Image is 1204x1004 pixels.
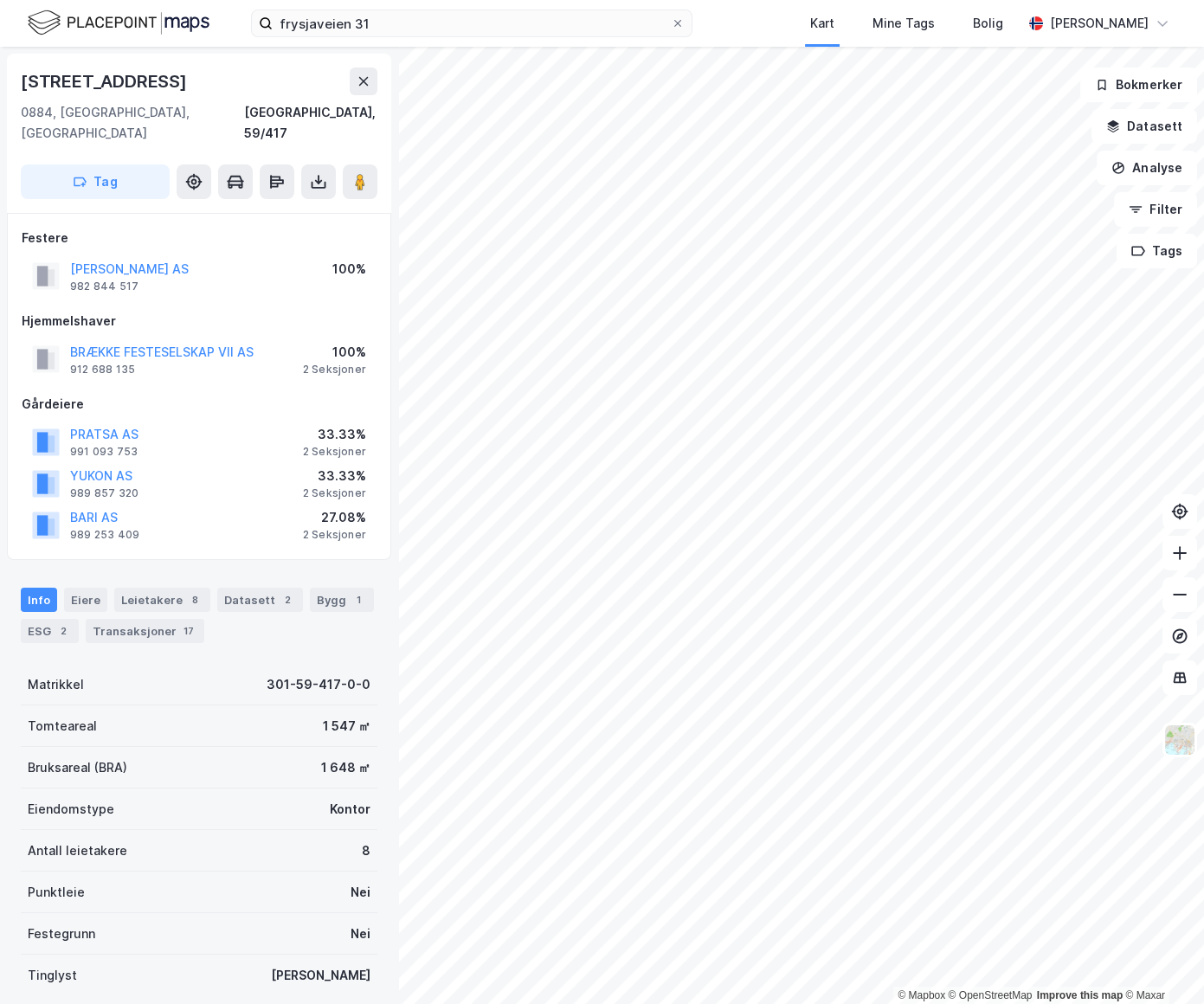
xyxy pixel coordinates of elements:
button: Tags [1117,234,1197,268]
div: 33.33% [303,466,366,486]
div: 1 648 ㎡ [321,757,370,778]
div: Transaksjoner [86,619,204,643]
div: Nei [351,924,370,944]
div: Tinglyst [28,965,77,986]
div: 2 Seksjoner [303,528,366,542]
div: 8 [186,591,203,608]
img: logo.f888ab2527a4732fd821a326f86c7f29.svg [28,8,209,38]
div: Hjemmelshaver [22,311,377,331]
div: 2 Seksjoner [303,486,366,500]
div: Mine Tags [872,13,935,34]
div: 0884, [GEOGRAPHIC_DATA], [GEOGRAPHIC_DATA] [21,102,244,144]
div: 989 253 409 [70,528,139,542]
a: Mapbox [898,989,945,1001]
div: Festegrunn [28,924,95,944]
div: Info [21,588,57,612]
button: Analyse [1097,151,1197,185]
div: Kontor [330,799,370,820]
input: Søk på adresse, matrikkel, gårdeiere, leietakere eller personer [273,10,671,36]
div: 33.33% [303,424,366,445]
div: Antall leietakere [28,840,127,861]
div: Kontrollprogram for chat [1117,921,1204,1004]
div: Bolig [973,13,1003,34]
div: 100% [303,342,366,363]
div: 2 [279,591,296,608]
div: Bruksareal (BRA) [28,757,127,778]
div: Matrikkel [28,674,84,695]
div: 8 [362,840,370,861]
div: Leietakere [114,588,210,612]
div: Datasett [217,588,303,612]
div: Punktleie [28,882,85,903]
div: 2 Seksjoner [303,445,366,459]
div: Tomteareal [28,716,97,737]
div: 17 [180,622,197,640]
div: Bygg [310,588,374,612]
button: Datasett [1091,109,1197,144]
div: 989 857 320 [70,486,138,500]
div: Kart [810,13,834,34]
div: [PERSON_NAME] [1050,13,1149,34]
div: Eiendomstype [28,799,114,820]
div: Festere [22,228,377,248]
button: Filter [1114,192,1197,227]
div: Nei [351,882,370,903]
div: 2 Seksjoner [303,363,366,376]
div: [GEOGRAPHIC_DATA], 59/417 [244,102,377,144]
div: 991 093 753 [70,445,138,459]
iframe: Chat Widget [1117,921,1204,1004]
div: 982 844 517 [70,280,138,293]
button: Bokmerker [1080,68,1197,102]
a: OpenStreetMap [949,989,1033,1001]
div: Gårdeiere [22,394,377,415]
div: 27.08% [303,507,366,528]
div: ESG [21,619,79,643]
div: 912 688 135 [70,363,135,376]
div: 2 [55,622,72,640]
div: 1 [350,591,367,608]
button: Tag [21,164,170,199]
div: 1 547 ㎡ [323,716,370,737]
a: Improve this map [1037,989,1123,1001]
div: [STREET_ADDRESS] [21,68,190,95]
div: Eiere [64,588,107,612]
div: [PERSON_NAME] [271,965,370,986]
div: 100% [332,259,366,280]
img: Z [1163,724,1196,756]
div: 301-59-417-0-0 [267,674,370,695]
